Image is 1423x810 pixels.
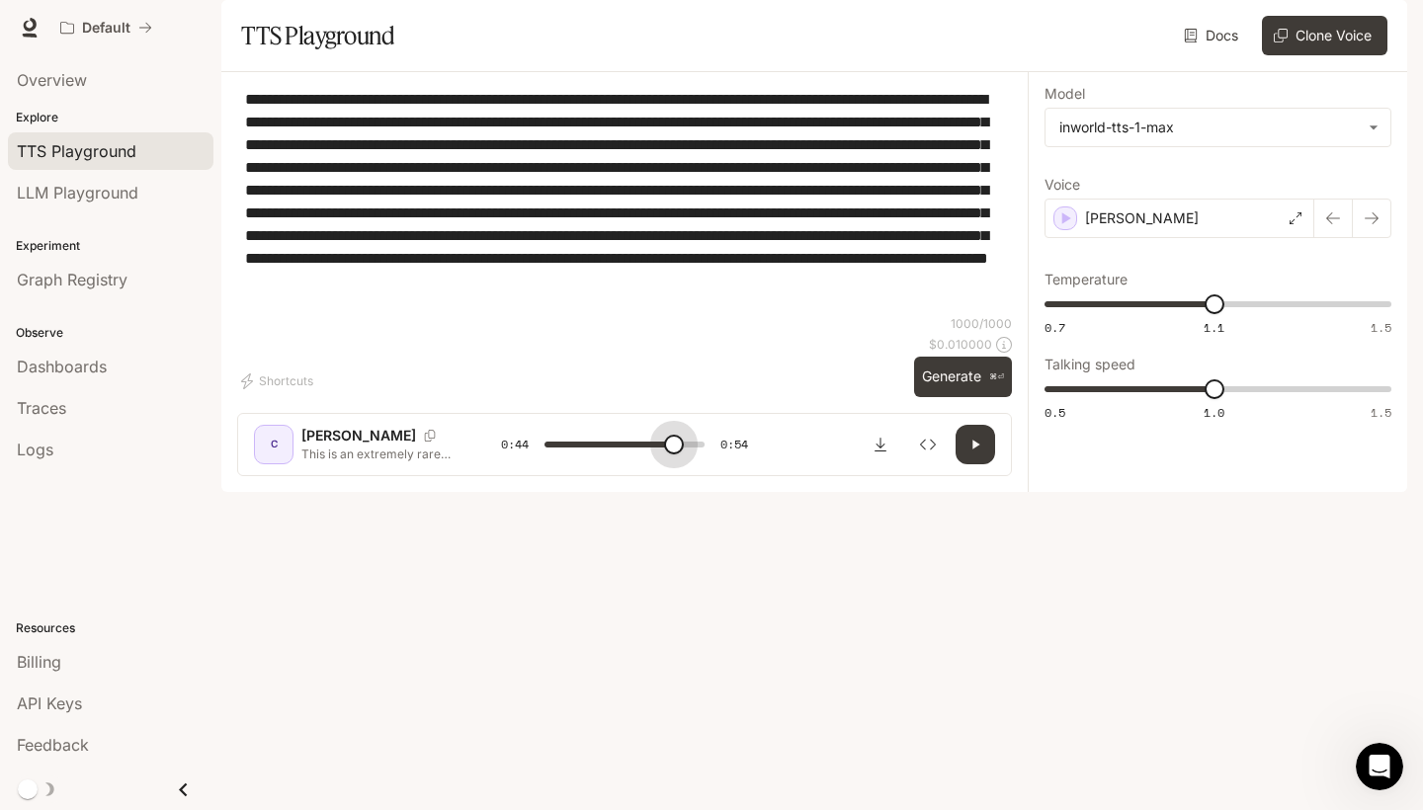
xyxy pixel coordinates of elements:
a: Docs [1180,16,1246,55]
button: Inspect [908,425,948,464]
div: inworld-tts-1-max [1046,109,1390,146]
button: Download audio [861,425,900,464]
button: Shortcuts [237,365,321,397]
div: C [258,429,290,460]
span: 0.7 [1045,319,1065,336]
span: 0.5 [1045,404,1065,421]
span: 1.5 [1371,319,1391,336]
button: All workspaces [51,8,161,47]
button: Generate⌘⏎ [914,357,1012,397]
p: ⌘⏎ [989,371,1004,383]
span: 1.1 [1204,319,1224,336]
span: 1.0 [1204,404,1224,421]
p: Default [82,20,130,37]
p: Talking speed [1045,358,1135,371]
p: This is an extremely rare original example of the [PERSON_NAME] patent gyroscope from 1895. Built... [301,445,454,462]
span: 0:44 [501,435,529,454]
span: 0:54 [720,435,748,454]
p: [PERSON_NAME] [301,426,416,445]
button: Copy Voice ID [416,430,444,442]
iframe: Intercom live chat [1356,743,1403,790]
div: inworld-tts-1-max [1059,118,1359,137]
span: 1.5 [1371,404,1391,421]
p: Model [1045,87,1085,101]
h1: TTS Playground [241,16,394,55]
p: [PERSON_NAME] [1085,208,1199,228]
p: Voice [1045,178,1080,192]
button: Clone Voice [1262,16,1387,55]
p: Temperature [1045,273,1128,286]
